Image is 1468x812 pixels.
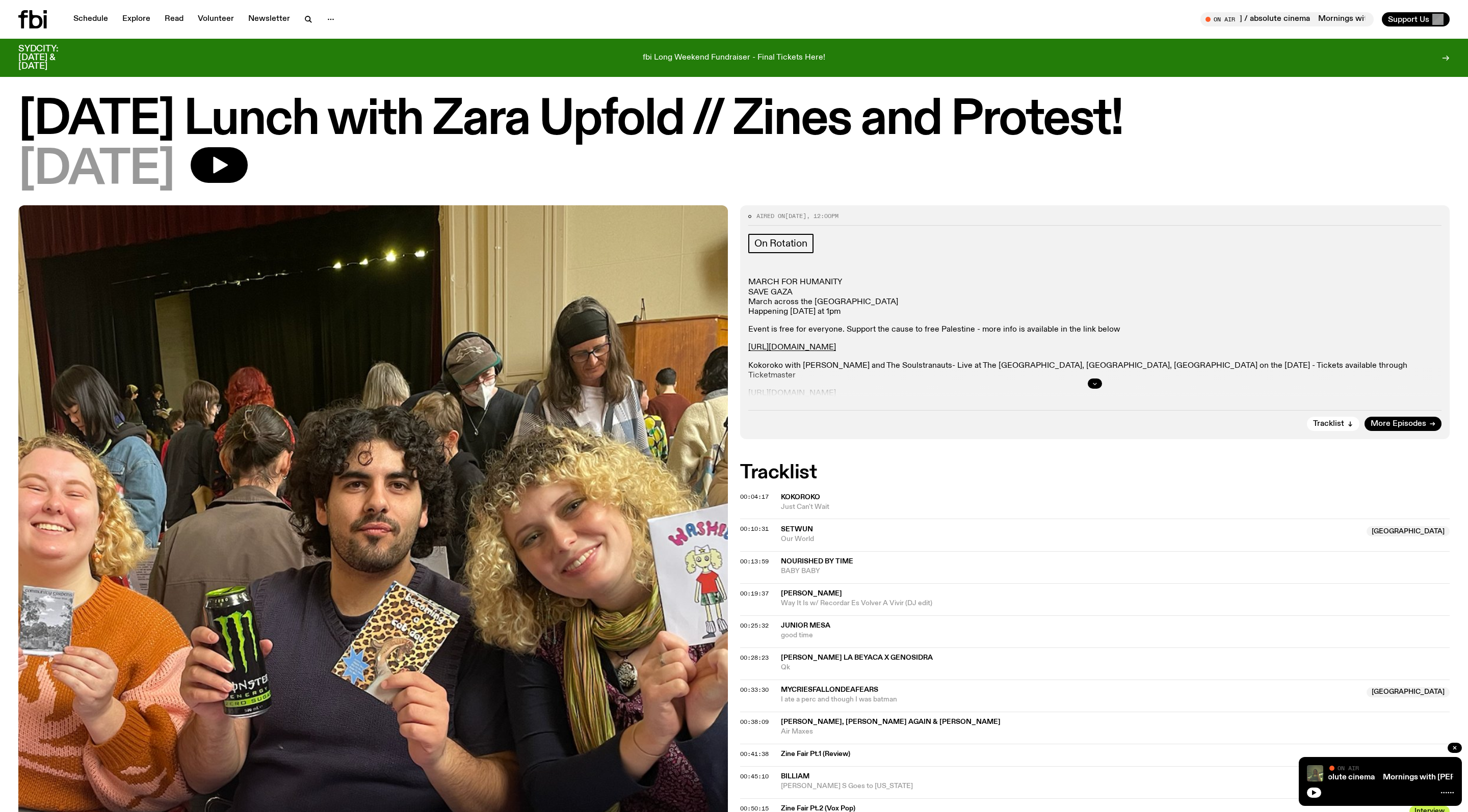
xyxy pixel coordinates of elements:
button: 00:13:59 [740,559,769,564]
span: [PERSON_NAME] La Beyaca x Genosidra [781,654,933,661]
span: Billiam [781,773,809,780]
span: 00:41:38 [740,750,769,758]
span: [DATE] [18,147,174,193]
span: [PERSON_NAME], [PERSON_NAME] Again & [PERSON_NAME] [781,718,1001,725]
a: Read [159,12,190,26]
span: Zine Fair Pt.1 (Review) [781,749,1444,759]
button: 00:45:10 [740,774,769,779]
a: Explore [116,12,156,26]
img: Jim Kretschmer in a really cute outfit with cute braids, standing on a train holding up a peace s... [1307,765,1323,781]
span: 00:13:59 [740,557,769,565]
button: 00:38:09 [740,719,769,725]
span: 00:45:10 [740,772,769,780]
a: Mornings with [PERSON_NAME] / absolute cinema [1186,773,1375,781]
span: 00:19:37 [740,589,769,598]
a: [URL][DOMAIN_NAME] [748,343,836,351]
span: Junior Mesa [781,622,830,629]
p: Kokoroko with [PERSON_NAME] and The Soulstranauts- Live at The [GEOGRAPHIC_DATA], [GEOGRAPHIC_DAT... [748,361,1441,381]
a: On Rotation [748,234,814,253]
span: On Air [1338,765,1359,771]
span: [GEOGRAPHIC_DATA] [1367,687,1450,697]
span: mycriesfallondeafears [781,686,878,693]
span: 00:38:09 [740,718,769,726]
span: On Rotation [754,238,807,249]
p: MARCH FOR HUMANITY SAVE GAZA March across the [GEOGRAPHIC_DATA] Happening [DATE] at 1pm [748,278,1441,317]
button: 00:10:31 [740,526,769,532]
button: 00:41:38 [740,751,769,757]
span: Tracklist [1313,420,1344,428]
button: 00:25:32 [740,623,769,629]
a: Schedule [67,12,114,26]
span: More Episodes [1371,420,1426,428]
span: Support Us [1388,15,1429,24]
button: On AirMornings with [PERSON_NAME] / absolute cinemaMornings with [PERSON_NAME] / absolute cinema [1200,12,1374,26]
button: 00:33:30 [740,687,769,693]
span: Air Maxes [781,727,1450,737]
button: Tracklist [1307,417,1359,431]
span: Our World [781,534,1360,544]
a: More Episodes [1365,417,1441,431]
button: 00:28:23 [740,655,769,661]
span: [DATE] [785,212,806,220]
a: Newsletter [242,12,296,26]
span: 00:28:23 [740,654,769,662]
span: I ate a perc and though I was batman [781,695,1360,705]
button: 00:19:37 [740,591,769,597]
span: [PERSON_NAME] [781,590,842,597]
span: Just Can't Wait [781,502,1450,512]
span: [GEOGRAPHIC_DATA] [1367,526,1450,536]
a: Volunteer [192,12,240,26]
span: Kokoroko [781,494,820,501]
span: 00:25:32 [740,621,769,630]
h3: SYDCITY: [DATE] & [DATE] [18,45,84,71]
span: BABY BABY [781,566,1450,576]
span: good time [781,631,1450,640]
span: Setwun [781,526,813,533]
h2: Tracklist [740,464,1450,482]
button: 00:04:17 [740,494,769,500]
p: Event is free for everyone. Support the cause to free Palestine - more info is available in the l... [748,325,1441,335]
span: [PERSON_NAME] S Goes to [US_STATE] [781,781,1360,791]
button: 00:50:15 [740,806,769,811]
span: 00:04:17 [740,493,769,501]
button: Support Us [1382,12,1450,26]
span: Way It Is w/ Recordar Es Volver A Vivir (DJ edit) [781,599,1450,608]
span: Aired on [756,212,785,220]
span: 00:10:31 [740,525,769,533]
span: , 12:00pm [806,212,838,220]
span: Qk [781,663,1450,672]
span: 00:33:30 [740,686,769,694]
h1: [DATE] Lunch with Zara Upfold // Zines and Protest! [18,97,1450,143]
p: fbi Long Weekend Fundraiser - Final Tickets Here! [643,53,825,63]
span: Nourished By Time [781,558,853,565]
